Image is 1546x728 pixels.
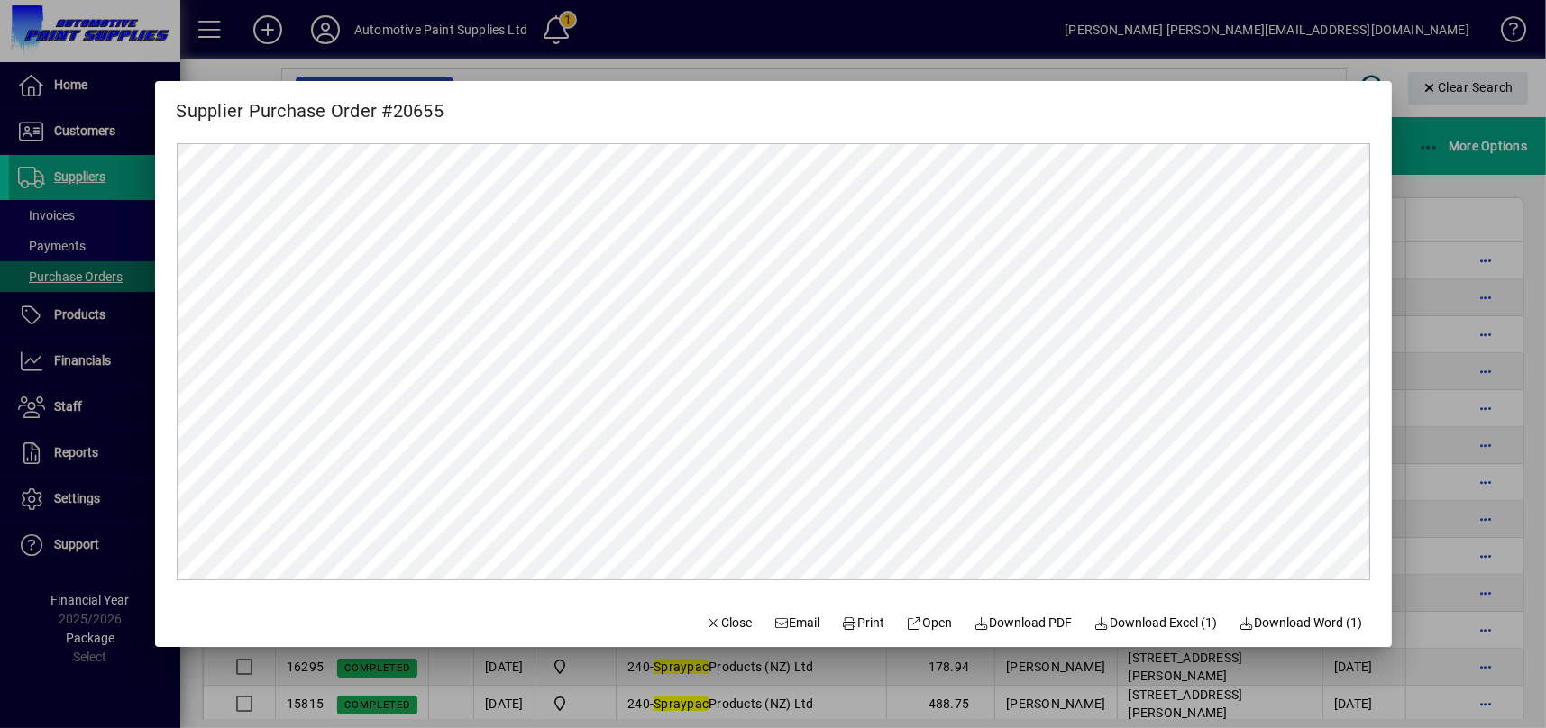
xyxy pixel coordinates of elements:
span: Open [907,614,953,632]
a: Open [900,607,960,640]
h2: Supplier Purchase Order #20655 [155,81,466,125]
span: Download PDF [974,614,1073,632]
a: Download PDF [966,607,1080,640]
span: Print [842,614,885,632]
span: Download Word (1) [1239,614,1363,632]
button: Email [766,607,828,640]
span: Email [773,614,820,632]
span: Close [706,614,753,632]
button: Print [835,607,892,640]
button: Close [699,607,760,640]
button: Download Excel (1) [1087,607,1225,640]
span: Download Excel (1) [1094,614,1218,632]
button: Download Word (1) [1231,607,1370,640]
